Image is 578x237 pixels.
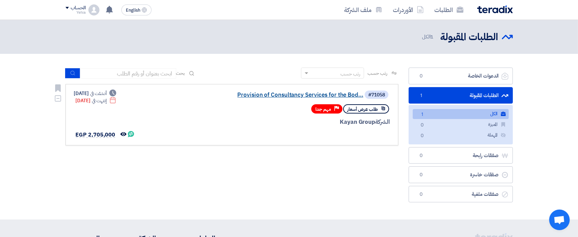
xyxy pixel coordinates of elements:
button: English [121,4,152,15]
div: رتب حسب [340,70,360,78]
span: بحث [176,70,185,77]
a: ملف الشركة [339,2,388,18]
span: 0 [418,122,426,129]
div: Open chat [549,210,570,230]
input: ابحث بعنوان أو رقم الطلب [80,68,176,79]
div: [DATE] [74,90,117,97]
span: 0 [417,73,425,80]
a: صفقات خاسرة0 [409,166,513,183]
span: إنتهت في [92,97,107,104]
span: الشركة [375,118,390,126]
a: Provision of Consultancy Services for the Bod... [226,92,363,98]
a: الطلبات المقبولة1 [409,87,513,104]
span: الكل [422,33,435,41]
span: 1 [418,111,426,118]
a: الطلبات [429,2,469,18]
div: الحساب [71,5,86,11]
a: الدعوات الخاصة0 [409,68,513,84]
a: صفقات رابحة0 [409,147,513,164]
span: EGP 2,705,000 [76,131,116,139]
a: المهملة [413,130,509,140]
a: الأوردرات [388,2,429,18]
div: [DATE] [76,97,117,104]
span: 1 [417,92,425,99]
div: Yehia [65,11,86,14]
span: طلب عرض أسعار [347,106,378,112]
img: profile_test.png [88,4,99,15]
span: 0 [417,191,425,198]
a: صفقات ملغية0 [409,186,513,203]
a: المميزة [413,120,509,130]
div: #71058 [368,93,385,97]
div: Kayan Group [225,118,390,127]
a: الكل [413,109,509,119]
span: 1 [431,33,434,40]
h2: الطلبات المقبولة [441,31,498,44]
span: 0 [418,132,426,140]
span: English [126,8,140,13]
span: أنشئت في [90,90,107,97]
span: 0 [417,171,425,178]
span: 0 [417,152,425,159]
span: مهم جدا [315,106,331,112]
img: Teradix logo [477,5,513,13]
span: رتب حسب [368,70,387,77]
